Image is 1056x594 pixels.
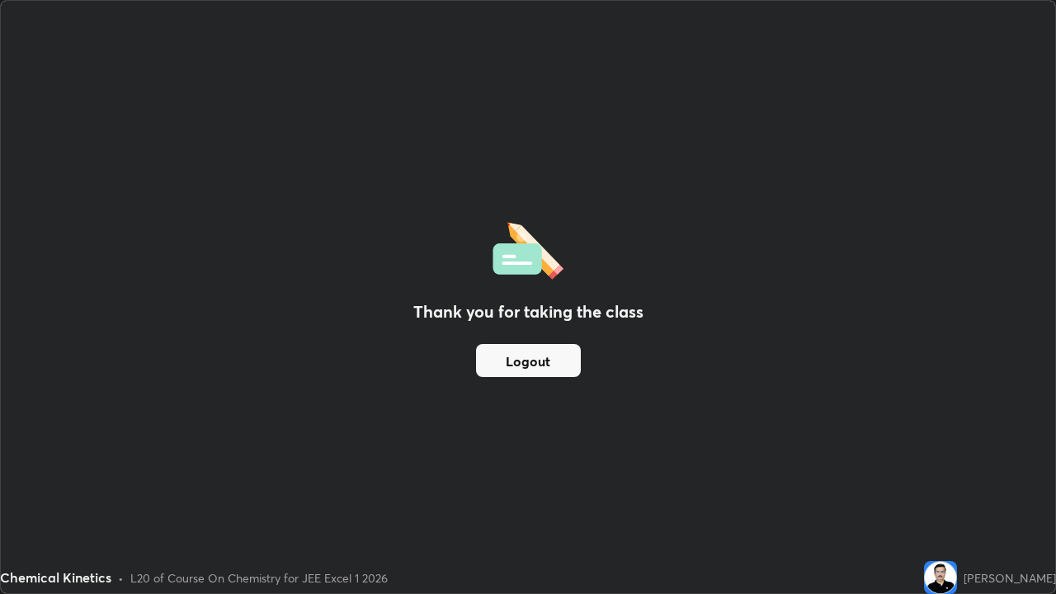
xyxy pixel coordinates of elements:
img: 90f40c4b1ee445ffa952632fd83ebb86.jpg [924,561,957,594]
h2: Thank you for taking the class [413,299,643,324]
img: offlineFeedback.1438e8b3.svg [493,217,563,280]
div: L20 of Course On Chemistry for JEE Excel 1 2026 [130,569,388,587]
div: [PERSON_NAME] [964,569,1056,587]
button: Logout [476,344,581,377]
div: • [118,569,124,587]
